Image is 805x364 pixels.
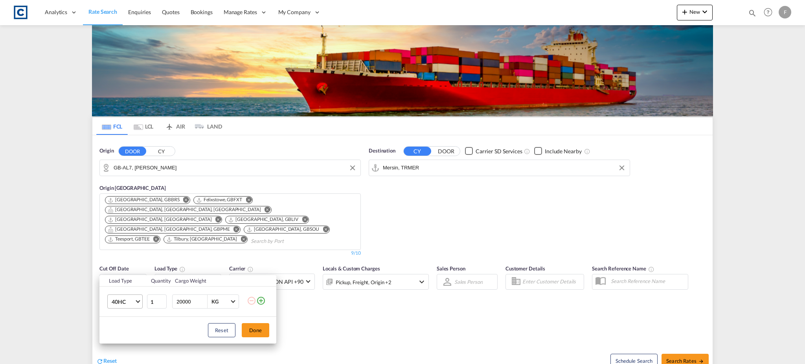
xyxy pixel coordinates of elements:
md-select: Choose: 40HC [107,294,143,309]
button: Done [242,323,269,337]
input: Qty [147,294,167,309]
md-icon: icon-plus-circle-outline [256,296,266,305]
md-icon: icon-minus-circle-outline [247,296,256,305]
div: KG [211,298,219,305]
input: Enter Weight [176,295,207,308]
th: Quantity [146,275,171,287]
span: 40HC [112,298,134,306]
th: Load Type [99,275,146,287]
div: Cargo Weight [175,277,242,284]
button: Reset [208,323,235,337]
